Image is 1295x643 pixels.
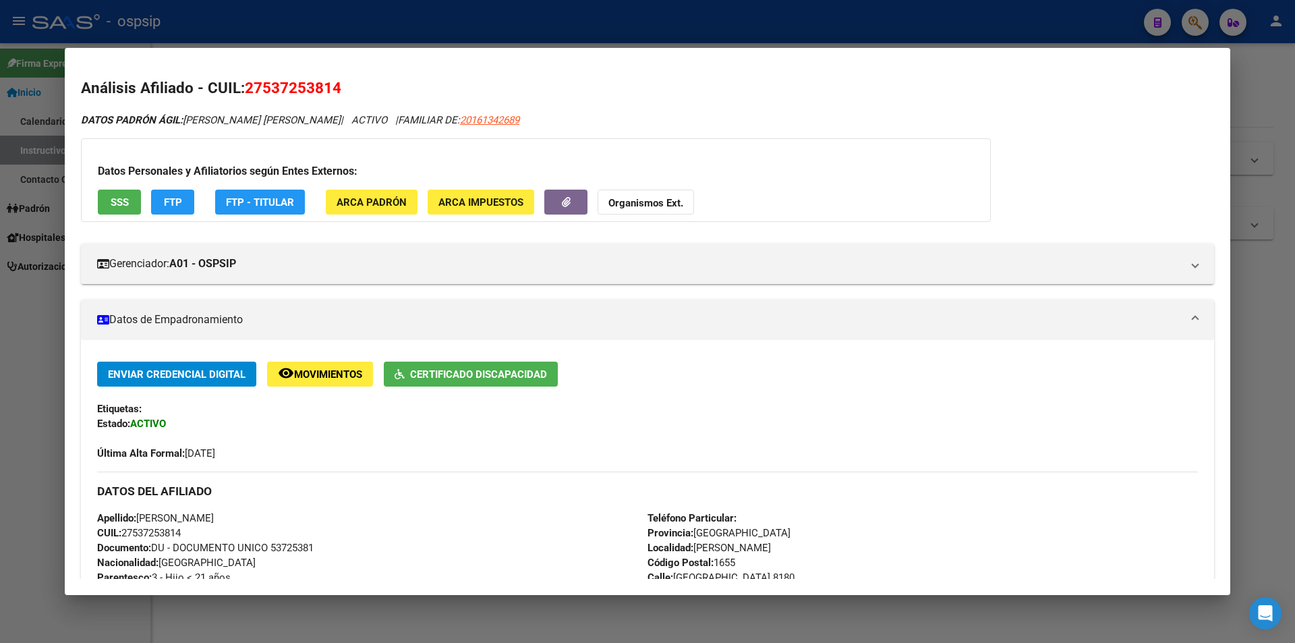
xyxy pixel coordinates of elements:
[438,196,523,208] span: ARCA Impuestos
[97,403,142,415] strong: Etiquetas:
[98,163,974,179] h3: Datos Personales y Afiliatorios según Entes Externos:
[245,79,341,96] span: 27537253814
[428,190,534,215] button: ARCA Impuestos
[97,527,121,539] strong: CUIL:
[1249,597,1282,630] div: Open Intercom Messenger
[81,114,519,126] i: | ACTIVO |
[337,196,407,208] span: ARCA Padrón
[97,512,214,524] span: [PERSON_NAME]
[647,571,673,584] strong: Calle:
[97,557,256,569] span: [GEOGRAPHIC_DATA]
[97,362,256,387] button: Enviar Credencial Digital
[97,527,181,539] span: 27537253814
[81,77,1214,100] h2: Análisis Afiliado - CUIL:
[97,542,151,554] strong: Documento:
[97,512,136,524] strong: Apellido:
[647,527,790,539] span: [GEOGRAPHIC_DATA]
[410,368,547,381] span: Certificado Discapacidad
[97,312,1182,328] mat-panel-title: Datos de Empadronamiento
[647,557,735,569] span: 1655
[215,190,305,215] button: FTP - Titular
[81,114,183,126] strong: DATOS PADRÓN ÁGIL:
[97,557,159,569] strong: Nacionalidad:
[97,571,231,584] span: 3 - Hijo < 21 años
[81,114,341,126] span: [PERSON_NAME] [PERSON_NAME]
[647,542,693,554] strong: Localidad:
[647,557,714,569] strong: Código Postal:
[97,484,1198,499] h3: DATOS DEL AFILIADO
[647,512,737,524] strong: Teléfono Particular:
[460,114,519,126] span: 20161342689
[398,114,519,126] span: FAMILIAR DE:
[97,571,152,584] strong: Parentesco:
[169,256,236,272] strong: A01 - OSPSIP
[226,196,294,208] span: FTP - Titular
[647,542,771,554] span: [PERSON_NAME]
[151,190,194,215] button: FTP
[108,368,246,381] span: Enviar Credencial Digital
[608,197,683,209] strong: Organismos Ext.
[97,447,215,459] span: [DATE]
[97,256,1182,272] mat-panel-title: Gerenciador:
[81,300,1214,340] mat-expansion-panel-header: Datos de Empadronamiento
[647,527,693,539] strong: Provincia:
[647,571,795,584] span: [GEOGRAPHIC_DATA] 8180
[267,362,373,387] button: Movimientos
[97,418,130,430] strong: Estado:
[384,362,558,387] button: Certificado Discapacidad
[130,418,166,430] strong: ACTIVO
[97,447,185,459] strong: Última Alta Formal:
[294,368,362,381] span: Movimientos
[97,542,314,554] span: DU - DOCUMENTO UNICO 53725381
[598,190,694,215] button: Organismos Ext.
[98,190,141,215] button: SSS
[326,190,418,215] button: ARCA Padrón
[164,196,182,208] span: FTP
[81,244,1214,284] mat-expansion-panel-header: Gerenciador:A01 - OSPSIP
[278,365,294,381] mat-icon: remove_red_eye
[111,196,129,208] span: SSS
